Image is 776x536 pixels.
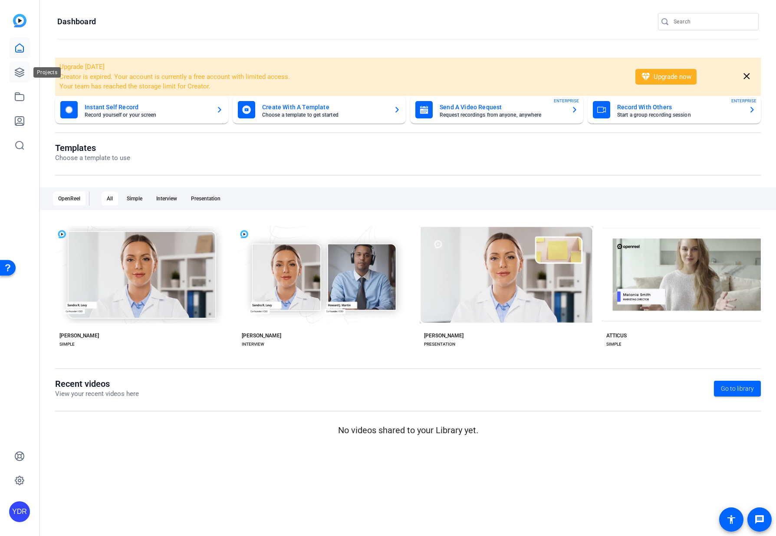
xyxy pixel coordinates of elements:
[726,514,737,525] mat-icon: accessibility
[233,96,406,124] button: Create With A TemplateChoose a template to get started
[102,192,118,206] div: All
[606,341,621,348] div: SIMPLE
[33,67,61,78] div: Projects
[53,192,85,206] div: OpenReel
[262,112,387,118] mat-card-subtitle: Choose a template to get started
[617,102,742,112] mat-card-title: Record With Others
[754,514,765,525] mat-icon: message
[122,192,148,206] div: Simple
[714,381,761,396] a: Go to library
[721,384,754,393] span: Go to library
[85,102,209,112] mat-card-title: Instant Self Record
[262,102,387,112] mat-card-title: Create With A Template
[57,16,96,27] h1: Dashboard
[741,71,752,82] mat-icon: close
[55,96,228,124] button: Instant Self RecordRecord yourself or your screen
[59,82,624,92] li: Your team has reached the storage limit for Creator.
[440,112,564,118] mat-card-subtitle: Request recordings from anyone, anywhere
[424,341,455,348] div: PRESENTATION
[440,102,564,112] mat-card-title: Send A Video Request
[151,192,182,206] div: Interview
[59,72,624,82] li: Creator is expired. Your account is currently a free account with limited access.
[59,341,75,348] div: SIMPLE
[410,96,583,124] button: Send A Video RequestRequest recordings from anyone, anywhereENTERPRISE
[606,332,627,339] div: ATTICUS
[186,192,226,206] div: Presentation
[635,69,697,85] button: Upgrade now
[674,16,752,27] input: Search
[55,143,130,153] h1: Templates
[13,14,26,27] img: blue-gradient.svg
[588,96,761,124] button: Record With OthersStart a group recording sessionENTERPRISE
[242,341,264,348] div: INTERVIEW
[554,98,579,104] span: ENTERPRISE
[424,332,464,339] div: [PERSON_NAME]
[55,389,139,399] p: View your recent videos here
[55,379,139,389] h1: Recent videos
[55,424,761,437] p: No videos shared to your Library yet.
[59,332,99,339] div: [PERSON_NAME]
[9,501,30,522] div: YDR
[59,63,105,71] span: Upgrade [DATE]
[242,332,281,339] div: [PERSON_NAME]
[55,153,130,163] p: Choose a template to use
[641,72,651,82] mat-icon: diamond
[617,112,742,118] mat-card-subtitle: Start a group recording session
[85,112,209,118] mat-card-subtitle: Record yourself or your screen
[731,98,756,104] span: ENTERPRISE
